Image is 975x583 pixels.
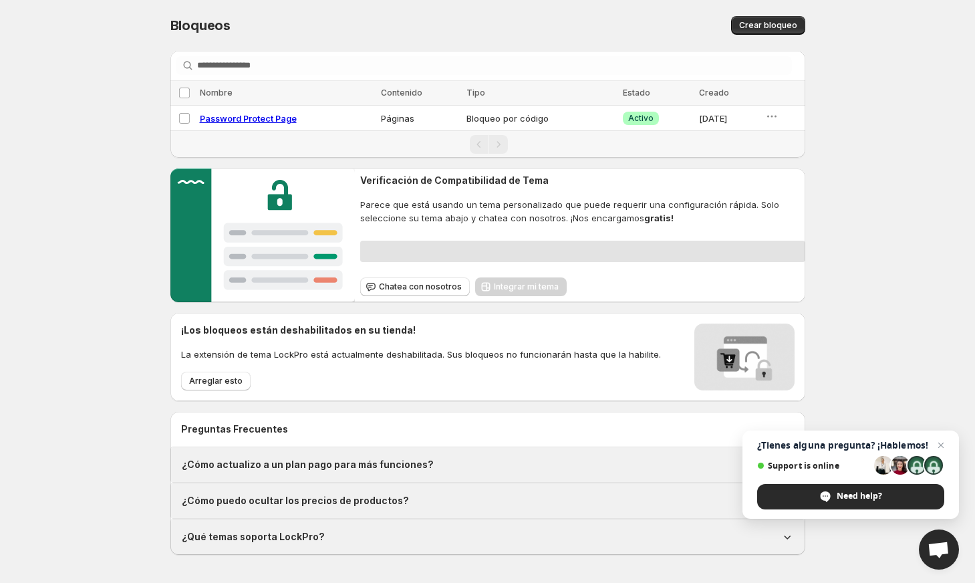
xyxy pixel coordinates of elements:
[170,130,805,158] nav: Paginación
[182,494,409,507] h1: ¿Cómo puedo ocultar los precios de productos?
[360,198,805,225] span: Parece que está usando un tema personalizado que puede requerir una configuración rápida. Solo se...
[360,174,805,187] h2: Verificación de Compatibilidad de Tema
[757,461,869,471] span: Support is online
[699,88,729,98] span: Creado
[695,106,761,131] td: [DATE]
[181,348,661,361] p: La extensión de tema LockPro está actualmente deshabilitada. Sus bloqueos no funcionarán hasta qu...
[731,16,805,35] button: Crear bloqueo
[182,530,325,544] h1: ¿Qué temas soporta LockPro?
[757,484,944,509] div: Need help?
[360,277,470,296] button: Chatea con nosotros
[181,423,795,436] h2: Preguntas Frecuentes
[694,324,795,390] img: Locks disabled
[170,168,356,302] img: Customer support
[189,376,243,386] span: Arreglar esto
[466,88,485,98] span: Tipo
[377,106,462,131] td: Páginas
[379,281,462,292] span: Chatea con nosotros
[739,20,797,31] span: Crear bloqueo
[628,113,654,124] span: Activo
[200,88,233,98] span: Nombre
[182,458,434,471] h1: ¿Cómo actualizo a un plan pago para más funciones?
[919,530,959,570] div: Open chat
[181,324,661,337] h2: ¡Los bloqueos están deshabilitados en su tienda!
[837,490,882,502] span: Need help?
[462,106,619,131] td: Bloqueo por código
[200,113,297,124] a: Password Protect Page
[644,213,674,223] strong: gratis!
[170,17,231,33] span: Bloqueos
[381,88,422,98] span: Contenido
[757,440,944,451] span: ¿Tienes alguna pregunta? ¡Hablemos!
[181,372,251,390] button: Arreglar esto
[933,437,949,453] span: Close chat
[623,88,650,98] span: Estado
